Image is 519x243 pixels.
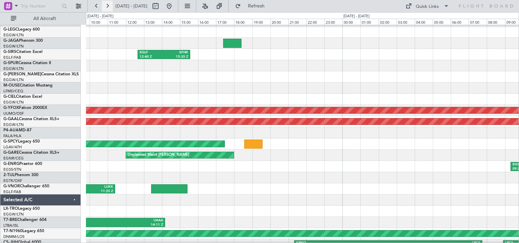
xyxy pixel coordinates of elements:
a: EGTK/OXF [3,178,22,183]
a: DNMM/LOS [3,234,24,239]
div: 18:00 [234,19,252,25]
a: EGGW/LTN [3,122,24,127]
a: G-GARECessna Citation XLS+ [3,151,59,155]
div: EGLF [140,50,164,55]
span: G-SIRS [3,50,16,54]
a: EGGW/LTN [3,66,24,71]
div: 03:00 [397,19,415,25]
div: LUKK [87,185,113,189]
div: 22:00 [306,19,324,25]
a: LTBA/ISL [3,223,19,228]
div: 01:00 [360,19,378,25]
span: G-SPUR [3,61,18,65]
a: EGGW/LTN [3,33,24,38]
div: 00:00 [342,19,360,25]
div: 16:00 [198,19,216,25]
a: FALA/HLA [3,133,21,138]
span: All Aircraft [18,16,72,21]
a: G-SIRSCitation Excel [3,50,42,54]
div: UAAA [110,218,163,223]
a: G-VNORChallenger 650 [3,184,49,188]
div: 17:00 [216,19,234,25]
div: 06:00 [451,19,469,25]
div: 20:00 [270,19,288,25]
span: [DATE] - [DATE] [115,3,147,9]
a: 2-TIJLPhenom 300 [3,173,38,177]
div: Quick Links [416,3,439,10]
button: Refresh [232,1,273,12]
div: 15:00 [180,19,198,25]
a: EGGW/LTN [3,77,24,82]
div: 07:00 [469,19,487,25]
a: EGNR/CEG [3,156,24,161]
a: G-JAGAPhenom 300 [3,39,43,43]
a: G-CIELCitation Excel [3,95,42,99]
span: P4-AUA [3,128,19,132]
div: 12:40 Z [140,55,164,59]
a: P4-AUAMD-87 [3,128,32,132]
div: 14:11 Z [110,223,163,227]
div: 14:00 [162,19,180,25]
span: LX-TRO [3,207,18,211]
a: LGAV/ATH [3,145,22,150]
div: 02:00 [379,19,397,25]
div: 05:00 [433,19,451,25]
div: 11:25 Z [87,189,113,194]
div: 04:00 [415,19,433,25]
div: [DATE] - [DATE] [87,14,113,19]
div: 12:00 [126,19,144,25]
span: G-GAAL [3,117,19,121]
div: 15:35 Z [164,55,189,59]
a: LFMD/CEQ [3,89,23,94]
a: G-GAALCessna Citation XLS+ [3,117,59,121]
div: 19:00 [252,19,270,25]
div: EFHK [164,50,189,55]
input: Trip Number [21,1,60,11]
a: EGGW/LTN [3,212,24,217]
a: EGGW/LTN [3,100,24,105]
a: EGSS/STN [3,167,21,172]
span: G-ENRG [3,162,19,166]
a: T7-BREChallenger 604 [3,218,47,222]
span: G-[PERSON_NAME] [3,72,41,76]
a: M-OUSECitation Mustang [3,83,53,88]
div: 10:00 [90,19,108,25]
a: G-SPURCessna Citation II [3,61,51,65]
a: G-SPCYLegacy 650 [3,139,40,144]
span: T7-BRE [3,218,17,222]
div: 21:00 [288,19,306,25]
span: G-SPCY [3,139,18,144]
button: Quick Links [402,1,452,12]
a: EGGW/LTN [3,44,24,49]
div: 08:00 [487,19,505,25]
span: G-LEGC [3,27,18,32]
span: G-YFOX [3,106,19,110]
span: 2-TIJL [3,173,15,177]
div: 11:00 [108,19,126,25]
a: G-ENRGPraetor 600 [3,162,42,166]
span: Refresh [242,4,271,8]
span: G-VNOR [3,184,20,188]
a: G-[PERSON_NAME]Cessna Citation XLS [3,72,79,76]
a: EGLF/FAB [3,55,21,60]
span: G-JAGA [3,39,19,43]
div: 13:00 [144,19,162,25]
button: All Aircraft [7,13,74,24]
div: Unplanned Maint [PERSON_NAME] [128,150,189,160]
div: [DATE] - [DATE] [343,14,370,19]
a: T7-N1960Legacy 650 [3,229,44,233]
div: 23:00 [324,19,342,25]
span: G-CIEL [3,95,16,99]
span: M-OUSE [3,83,20,88]
a: EGLF/FAB [3,189,21,194]
a: UUMO/OSF [3,111,24,116]
a: G-YFOXFalcon 2000EX [3,106,47,110]
a: LX-TROLegacy 650 [3,207,40,211]
span: G-GARE [3,151,19,155]
a: G-LEGCLegacy 600 [3,27,40,32]
span: T7-N1960 [3,229,22,233]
